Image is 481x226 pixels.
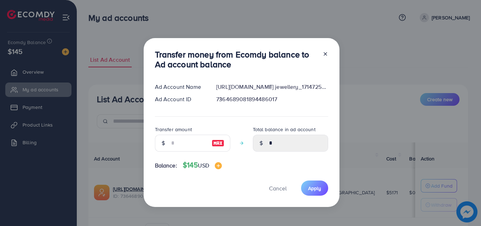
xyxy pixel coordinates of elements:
span: Apply [308,185,321,192]
img: image [215,162,222,169]
button: Apply [301,181,328,196]
div: 7364689081894486017 [211,95,333,103]
span: USD [198,161,209,169]
img: image [212,139,224,147]
label: Total balance in ad account [253,126,316,133]
div: [URL][DOMAIN_NAME] jewellery_1714725321365 [211,83,333,91]
h4: $145 [183,161,222,170]
span: Balance: [155,161,177,170]
div: Ad Account Name [149,83,211,91]
h3: Transfer money from Ecomdy balance to Ad account balance [155,49,317,70]
span: Cancel [269,184,287,192]
div: Ad Account ID [149,95,211,103]
button: Cancel [260,181,295,196]
label: Transfer amount [155,126,192,133]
